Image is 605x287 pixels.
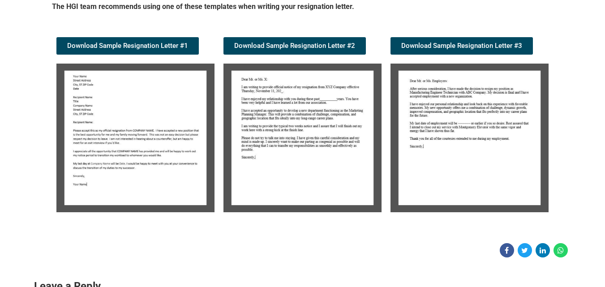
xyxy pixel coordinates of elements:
span: Download Sample Resignation Letter #2 [234,43,355,49]
a: Share on WhatsApp [554,243,568,257]
a: Share on Linkedin [536,243,550,257]
h5: The HGI team recommends using one of these templates when writing your resignation letter. [52,2,554,15]
a: Download Sample Resignation Letter #1 [56,37,199,55]
a: Download Sample Resignation Letter #2 [223,37,366,55]
a: Download Sample Resignation Letter #3 [390,37,533,55]
span: Download Sample Resignation Letter #1 [67,43,188,49]
span: Download Sample Resignation Letter #3 [401,43,522,49]
a: Share on Facebook [500,243,514,257]
a: Share on Twitter [518,243,532,257]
